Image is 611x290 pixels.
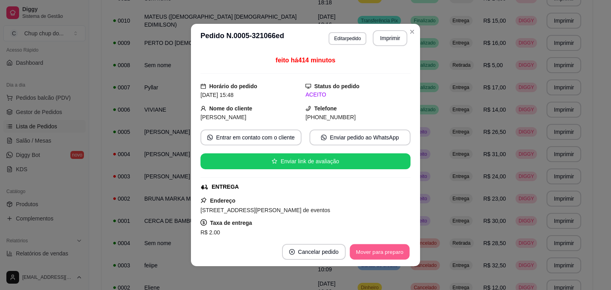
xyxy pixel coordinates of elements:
button: close-circleCancelar pedido [282,244,346,260]
span: whats-app [207,135,213,140]
span: feito há 414 minutos [276,57,335,64]
span: R$ 2,00 [200,229,220,236]
span: desktop [305,83,311,89]
h3: Pedido N. 0005-321066ed [200,30,284,46]
div: ENTREGA [212,183,239,191]
span: star [272,159,277,164]
span: phone [305,106,311,111]
button: starEnviar link de avaliação [200,153,411,169]
strong: Horário do pedido [209,83,257,89]
button: Editarpedido [329,32,366,45]
button: whats-appEntrar em contato com o cliente [200,130,302,145]
strong: Nome do cliente [209,105,252,112]
strong: Endereço [210,197,235,204]
button: Close [406,25,418,38]
button: whats-appEnviar pedido ao WhatsApp [309,130,411,145]
span: pushpin [200,197,207,203]
span: [STREET_ADDRESS][PERSON_NAME] de eventos [200,207,330,213]
span: dollar [200,219,207,226]
span: close-circle [289,249,295,255]
span: [PERSON_NAME] [200,114,246,120]
span: user [200,106,206,111]
strong: Telefone [314,105,337,112]
button: Mover para preparo [350,244,409,260]
span: [PHONE_NUMBER] [305,114,356,120]
strong: Taxa de entrega [210,220,252,226]
div: ACEITO [305,91,411,99]
button: Imprimir [373,30,407,46]
strong: Status do pedido [314,83,360,89]
span: whats-app [321,135,327,140]
span: calendar [200,83,206,89]
span: [DATE] 15:48 [200,92,234,98]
